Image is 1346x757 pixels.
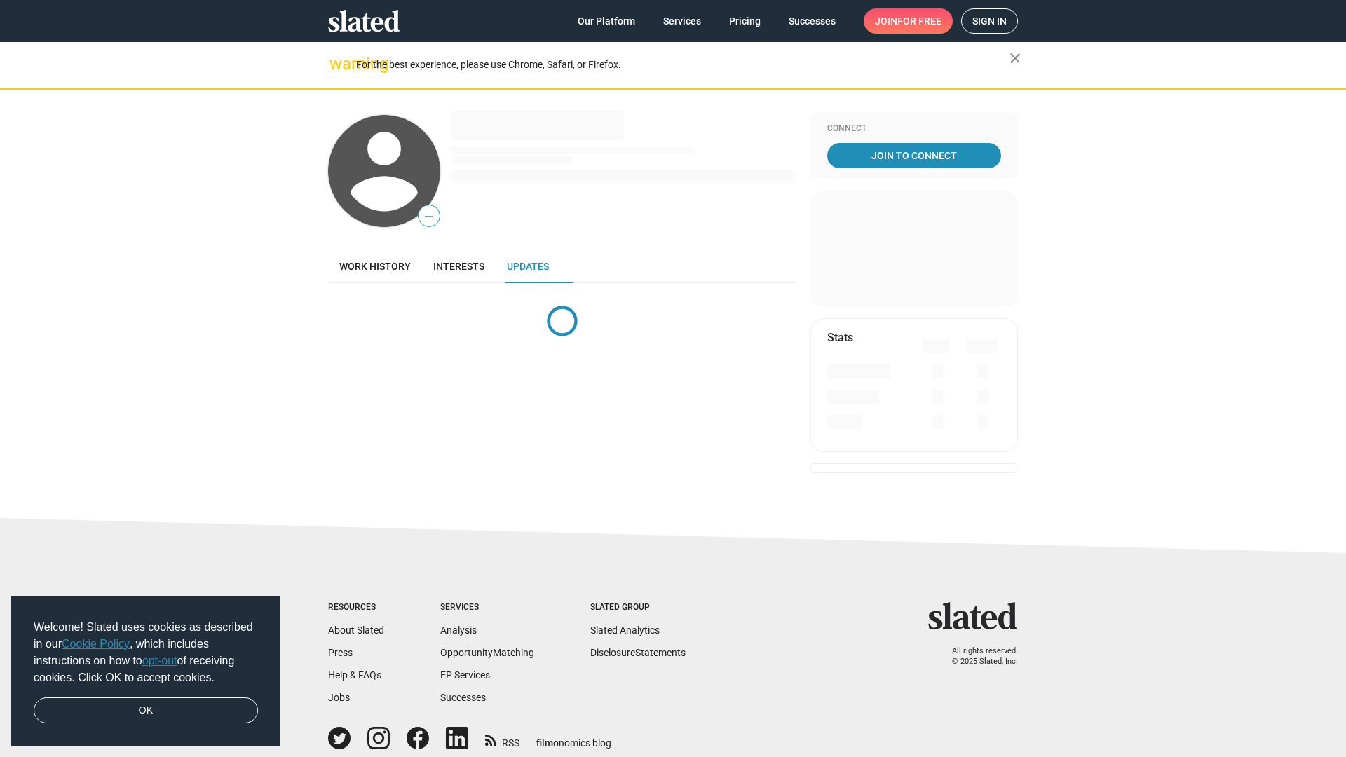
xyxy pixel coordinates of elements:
a: Jobs [328,692,350,703]
a: Joinfor free [864,8,953,34]
a: Cookie Policy [62,638,130,650]
mat-icon: warning [329,55,346,72]
div: Resources [328,602,384,613]
span: Join [875,8,941,34]
a: Analysis [440,625,477,636]
span: Work history [339,261,411,272]
a: dismiss cookie message [34,697,258,724]
p: All rights reserved. © 2025 Slated, Inc. [937,646,1018,667]
a: Pricing [718,8,772,34]
span: Successes [789,8,836,34]
span: for free [897,8,941,34]
a: Help & FAQs [328,669,381,681]
a: Join To Connect [827,143,1001,168]
div: Connect [827,123,1001,135]
a: DisclosureStatements [590,647,686,658]
div: Slated Group [590,602,686,613]
span: Welcome! Slated uses cookies as described in our , which includes instructions on how to of recei... [34,619,258,686]
a: Successes [777,8,847,34]
mat-icon: close [1007,50,1024,67]
div: For the best experience, please use Chrome, Safari, or Firefox. [356,55,1009,74]
span: Services [663,8,701,34]
mat-card-title: Stats [827,330,853,345]
a: Services [652,8,712,34]
a: Interests [422,250,496,283]
a: EP Services [440,669,490,681]
span: Join To Connect [830,143,998,168]
a: opt-out [142,655,177,667]
span: — [419,207,440,226]
div: cookieconsent [11,596,280,746]
span: Our Platform [578,8,635,34]
span: Interests [433,261,484,272]
a: filmonomics blog [536,725,611,750]
span: Sign in [972,9,1007,33]
a: Successes [440,692,486,703]
a: Updates [496,250,560,283]
span: Pricing [729,8,761,34]
span: film [536,737,553,749]
a: Work history [328,250,422,283]
a: Our Platform [566,8,646,34]
span: Updates [507,261,549,272]
a: RSS [485,728,519,750]
a: OpportunityMatching [440,647,534,658]
a: Press [328,647,353,658]
a: Slated Analytics [590,625,660,636]
a: Sign in [961,8,1018,34]
div: Services [440,602,534,613]
a: About Slated [328,625,384,636]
